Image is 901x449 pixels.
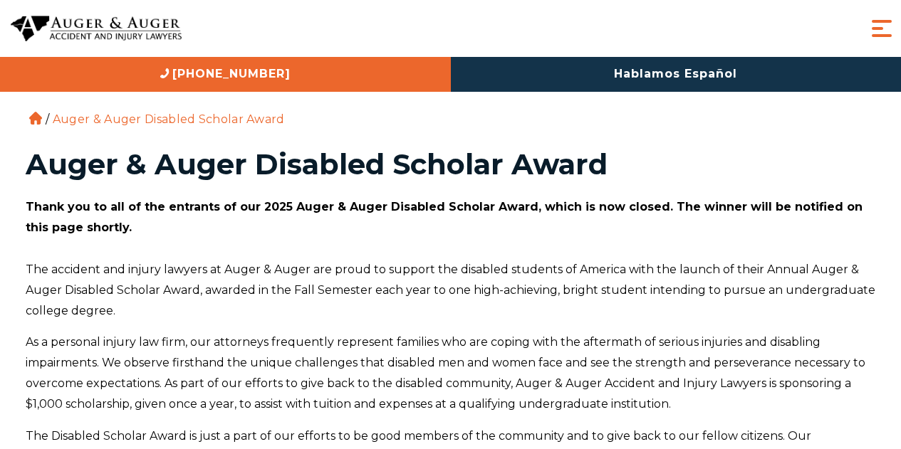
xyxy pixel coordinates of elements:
h1: Auger & Auger Disabled Scholar Award [26,150,876,179]
strong: Thank you to all of the entrants of our 2025 Auger & Auger Disabled Scholar Award, which is now c... [26,200,863,234]
li: Auger & Auger Disabled Scholar Award [49,112,288,126]
img: Auger & Auger Accident and Injury Lawyers Logo [11,16,182,42]
button: Menu [868,14,896,43]
a: Home [29,112,42,125]
p: The accident and injury lawyers at Auger & Auger are proud to support the disabled students of Am... [26,260,876,321]
p: As a personal injury law firm, our attorneys frequently represent families who are coping with th... [26,332,876,414]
